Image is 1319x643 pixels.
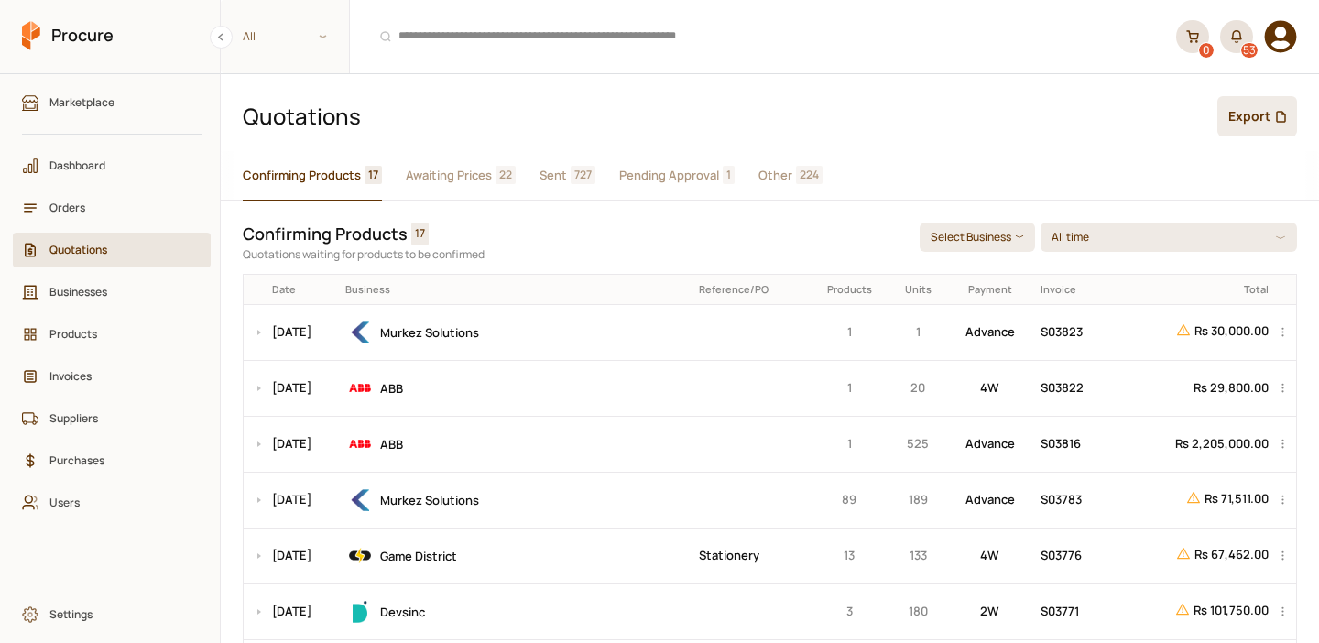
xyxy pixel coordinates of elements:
span: Businesses [49,283,187,300]
td: Rs 30,000.00 [1113,304,1275,360]
span: 17 [365,166,382,184]
button: All time [1041,223,1297,252]
th: Total [1113,275,1275,304]
a: [DATE] [272,435,311,452]
p: 189 [897,490,940,509]
a: Dashboard [13,148,211,183]
div: Devsinc [345,597,686,627]
span: Users [49,494,187,511]
a: Users [13,485,211,520]
p: Advance Payment [953,490,1028,509]
span: Marketplace [49,93,187,111]
h2: Confirming Products [243,223,408,245]
div: Murkez Solutions [345,485,686,515]
td: Rs 101,750.00 [1113,583,1275,639]
button: Export [1217,96,1297,136]
p: 2-Week Invoice [953,602,1028,621]
th: Date [266,275,340,304]
span: Invoices [49,367,187,385]
p: 89 [815,490,884,509]
span: Other [758,166,792,185]
p: 1 [815,322,884,342]
span: Products [49,325,187,343]
span: Suppliers [49,409,187,427]
td: Rs 2,205,000.00 [1113,416,1275,472]
a: [DATE] [272,603,311,619]
span: Murkez Solutions [380,492,479,508]
span: Devsinc [380,604,425,620]
a: Procure [22,21,114,52]
td: S03823 [1034,304,1113,360]
a: 0 [1176,20,1209,53]
td: Rs 29,800.00 [1113,360,1275,416]
span: Confirming Products [243,166,361,185]
a: Purchases [13,443,211,478]
span: Purchases [49,452,187,469]
span: 22 [496,166,516,184]
p: 4-Week Invoice [953,378,1028,398]
th: Business [339,275,692,304]
span: Awaiting Prices [406,166,492,185]
span: ABB [380,380,403,397]
span: All [243,27,256,45]
th: Products [809,275,890,304]
a: Businesses [13,275,211,310]
span: Dashboard [49,157,187,174]
span: 224 [796,166,823,184]
div: Murkez Solutions [345,318,686,347]
span: 1 [723,166,735,184]
p: 20 [897,378,940,398]
div: Game District [345,541,686,571]
a: Products [13,317,211,352]
span: 17 [411,223,429,245]
td: Rs 67,462.00 [1113,528,1275,583]
span: Quotations [49,241,187,258]
p: Advance Payment [953,322,1028,342]
p: 13 [815,546,884,565]
span: Settings [49,605,187,623]
a: Marketplace [13,85,211,120]
a: [DATE] [272,323,311,340]
span: Pending Approval [619,166,719,185]
th: Reference/PO [692,275,809,304]
a: Orders [13,191,211,225]
th: Invoice [1034,275,1113,304]
span: ABB [380,436,403,452]
a: [DATE] [272,379,311,396]
th: Units [890,275,946,304]
a: [DATE] [272,491,311,507]
span: All [221,21,349,51]
span: 727 [571,166,595,184]
a: Invoices [13,359,211,394]
p: 4-Week Invoice [953,546,1028,565]
p: 3 [815,602,884,621]
td: S03771 [1034,583,1113,639]
td: S03822 [1034,360,1113,416]
p: 133 [897,546,940,565]
div: ABB [345,374,686,403]
div: ABB [345,430,686,459]
a: Suppliers [13,401,211,436]
div: 53 [1241,43,1258,58]
a: Settings [13,597,211,632]
td: S03783 [1034,472,1113,528]
a: Quotations [13,233,211,267]
p: All time [1052,228,1093,245]
p: 1 [897,322,940,342]
p: 525 [897,434,940,453]
span: Game District [380,548,457,564]
td: S03816 [1034,416,1113,472]
button: 53 [1220,20,1253,53]
p: Quotations waiting for products to be confirmed [243,245,905,263]
h1: Quotations [243,101,1203,132]
span: Orders [49,199,187,216]
th: Payment [946,275,1034,304]
p: Advance Payment [953,434,1028,453]
button: Select Business [920,223,1035,252]
td: Stationery [692,528,809,583]
span: Murkez Solutions [380,324,479,341]
span: Procure [51,24,114,47]
span: Sent [540,166,567,185]
td: S03776 [1034,528,1113,583]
